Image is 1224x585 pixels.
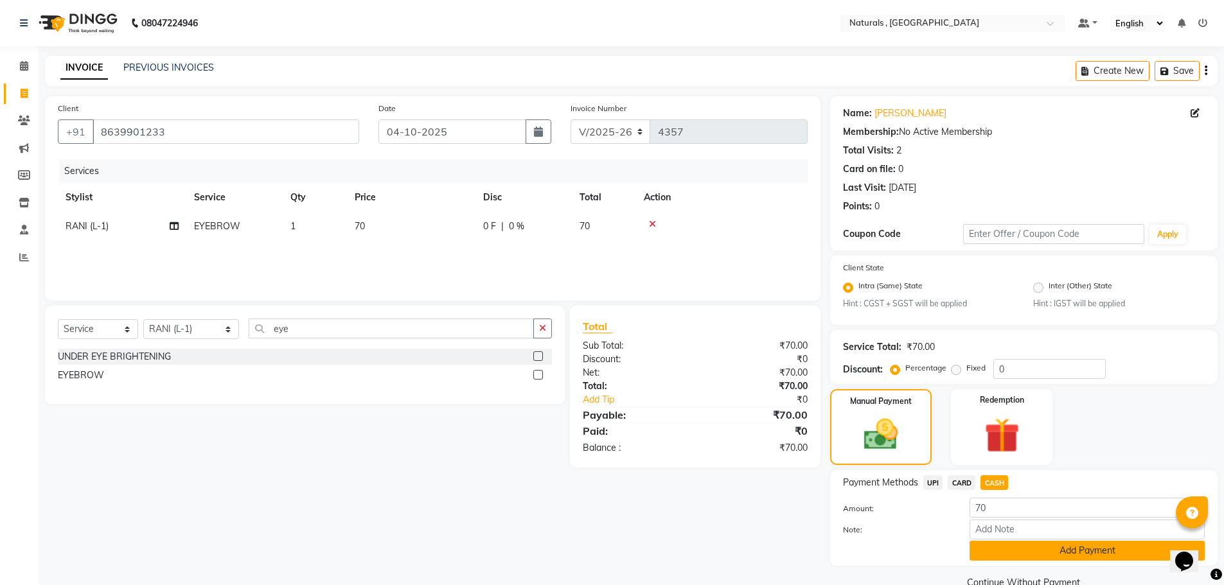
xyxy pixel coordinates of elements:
div: Card on file: [843,162,896,176]
button: Add Payment [970,541,1205,561]
div: Membership: [843,125,899,139]
div: 0 [898,162,903,176]
div: ₹70.00 [907,340,935,354]
img: _cash.svg [853,415,909,454]
label: Amount: [833,503,961,514]
th: Disc [475,183,572,212]
label: Client [58,103,78,114]
label: Note: [833,524,961,536]
label: Manual Payment [850,396,912,407]
span: Total [583,320,612,333]
span: 0 F [483,220,496,233]
label: Intra (Same) State [858,280,923,295]
img: _gift.svg [973,414,1031,457]
input: Enter Offer / Coupon Code [963,224,1144,244]
div: Service Total: [843,340,901,354]
div: Coupon Code [843,227,964,241]
a: [PERSON_NAME] [874,107,946,120]
div: No Active Membership [843,125,1205,139]
span: UPI [923,475,943,490]
b: 08047224946 [141,5,198,41]
span: CARD [948,475,975,490]
span: 1 [290,220,296,232]
div: Discount: [843,363,883,376]
div: Points: [843,200,872,213]
button: +91 [58,119,94,144]
span: Payment Methods [843,476,918,489]
div: EYEBROW [58,369,104,382]
iframe: chat widget [1170,534,1211,572]
label: Inter (Other) State [1049,280,1112,295]
input: Amount [970,498,1205,518]
div: Total: [573,380,695,393]
div: UNDER EYE BRIGHTENING [58,350,171,363]
div: ₹0 [716,393,817,406]
span: EYEBROW [194,220,240,232]
label: Redemption [980,394,1024,406]
div: [DATE] [889,181,916,195]
div: ₹0 [695,423,817,439]
div: ₹70.00 [695,339,817,353]
label: Date [378,103,396,114]
small: Hint : IGST will be applied [1033,298,1205,310]
div: Balance : [573,441,695,455]
a: Add Tip [573,393,715,406]
div: ₹70.00 [695,407,817,423]
div: Sub Total: [573,339,695,353]
label: Percentage [905,362,946,374]
a: PREVIOUS INVOICES [123,62,214,73]
div: ₹0 [695,353,817,366]
input: Add Note [970,520,1205,539]
div: Payable: [573,407,695,423]
div: Paid: [573,423,695,439]
div: Net: [573,366,695,380]
th: Price [347,183,475,212]
span: 70 [355,220,365,232]
a: INVOICE [60,57,108,80]
div: Total Visits: [843,144,894,157]
button: Create New [1076,61,1149,81]
label: Invoice Number [571,103,626,114]
small: Hint : CGST + SGST will be applied [843,298,1015,310]
th: Stylist [58,183,186,212]
label: Client State [843,262,884,274]
img: logo [33,5,121,41]
input: Search by Name/Mobile/Email/Code [93,119,359,144]
div: 2 [896,144,901,157]
div: Discount: [573,353,695,366]
label: Fixed [966,362,986,374]
div: ₹70.00 [695,441,817,455]
div: Services [59,159,817,183]
th: Qty [283,183,347,212]
div: 0 [874,200,880,213]
th: Action [636,183,808,212]
span: 0 % [509,220,524,233]
span: RANI (L-1) [66,220,109,232]
input: Search or Scan [249,319,535,338]
span: | [501,220,504,233]
th: Total [572,183,636,212]
button: Apply [1149,225,1186,244]
div: Name: [843,107,872,120]
div: ₹70.00 [695,366,817,380]
span: 70 [580,220,590,232]
div: Last Visit: [843,181,886,195]
button: Save [1155,61,1200,81]
div: ₹70.00 [695,380,817,393]
th: Service [186,183,283,212]
span: CASH [980,475,1008,490]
